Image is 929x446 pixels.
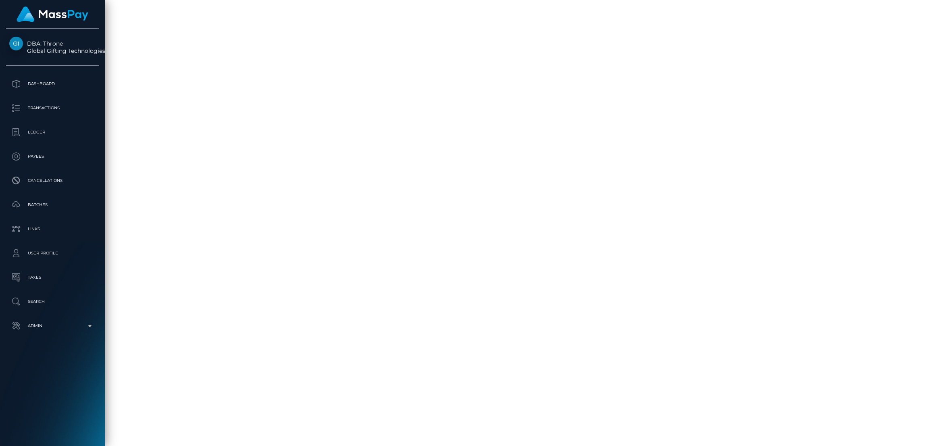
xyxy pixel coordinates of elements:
[6,98,99,118] a: Transactions
[17,6,88,22] img: MassPay Logo
[9,223,96,235] p: Links
[9,78,96,90] p: Dashboard
[6,316,99,336] a: Admin
[9,247,96,259] p: User Profile
[6,292,99,312] a: Search
[9,150,96,163] p: Payees
[6,219,99,239] a: Links
[9,175,96,187] p: Cancellations
[9,199,96,211] p: Batches
[9,102,96,114] p: Transactions
[9,37,23,50] img: Global Gifting Technologies Inc
[6,195,99,215] a: Batches
[9,296,96,308] p: Search
[6,74,99,94] a: Dashboard
[9,271,96,283] p: Taxes
[9,126,96,138] p: Ledger
[6,171,99,191] a: Cancellations
[6,40,99,54] span: DBA: Throne Global Gifting Technologies Inc
[6,122,99,142] a: Ledger
[6,267,99,288] a: Taxes
[9,320,96,332] p: Admin
[6,243,99,263] a: User Profile
[6,146,99,167] a: Payees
